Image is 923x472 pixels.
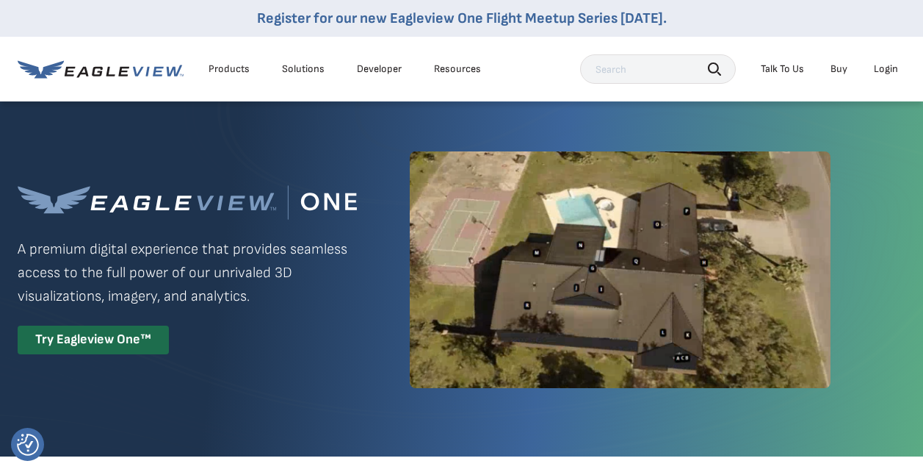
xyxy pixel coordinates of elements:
[580,54,736,84] input: Search
[282,62,325,76] div: Solutions
[209,62,250,76] div: Products
[17,434,39,456] img: Revisit consent button
[357,62,402,76] a: Developer
[434,62,481,76] div: Resources
[257,10,667,27] a: Register for our new Eagleview One Flight Meetup Series [DATE].
[874,62,898,76] div: Login
[18,326,169,354] div: Try Eagleview One™
[761,62,804,76] div: Talk To Us
[18,237,357,308] p: A premium digital experience that provides seamless access to the full power of our unrivaled 3D ...
[18,185,357,220] img: Eagleview One™
[830,62,847,76] a: Buy
[17,434,39,456] button: Consent Preferences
